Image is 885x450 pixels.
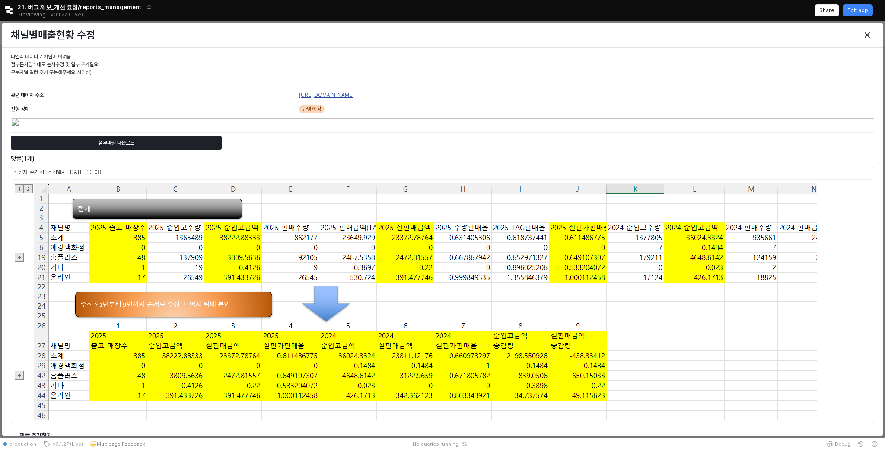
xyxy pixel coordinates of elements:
[11,136,222,150] button: 첨부파일 다운로드
[11,29,657,41] h3: 채널별매출현황 수정
[460,441,469,447] button: Reset app state
[11,92,44,98] span: 관련 페이지 주소
[17,9,88,21] div: Previewing v0.1.27 (Live)
[97,440,145,447] p: Multipage Feedback
[11,80,874,87] p: --
[10,440,36,447] span: production
[51,11,83,18] p: v0.1.27 (Live)
[50,440,83,447] span: v0.1.27 (Live)
[868,438,882,450] button: Help
[860,28,874,42] button: Close
[835,440,850,447] span: Debug
[823,438,854,450] button: Debug
[302,105,321,113] span: 반영 예정
[843,4,873,16] button: Edit app
[815,4,839,16] button: Share app
[17,10,46,19] span: Previewing
[145,3,153,11] button: Add app to favorites
[11,154,584,162] h6: 댓글(1개)
[819,7,834,14] p: Share
[86,438,149,450] button: Multipage Feedback
[17,3,141,11] span: 21. 버그 제보_개선 요청/reports_management
[40,438,86,450] button: v0.1.27 (Live)
[14,168,655,176] p: 작성자: 준기 정 | 작성일시: [DATE] 10:08
[11,106,29,112] span: 진행 상태
[99,139,134,146] p: 첨부파일 다운로드
[19,431,866,439] h6: 댓글 추가하기
[11,53,874,76] p: 나열식 데이터로 확인이 어려움 첨부문서양식대로 순서수정 및 일부 추가필요 구분자별 컬러 추가 구분해주세요(시인성)
[847,7,868,14] p: Edit app
[299,92,354,98] a: [URL][DOMAIN_NAME]
[413,440,458,447] span: No queries running
[14,183,817,420] img: +KjE8wAAAAGSURBVAMA4h+C38K3MxwAAAAASUVORK5CYII=
[46,9,88,21] button: Releases and History
[854,438,868,450] button: History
